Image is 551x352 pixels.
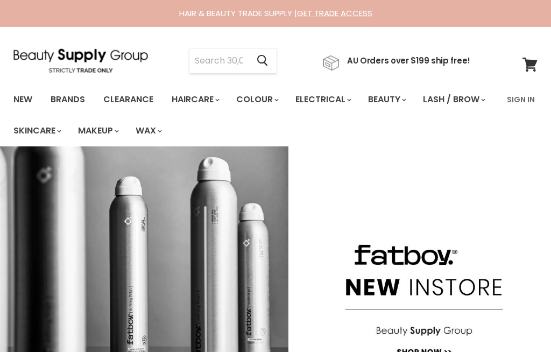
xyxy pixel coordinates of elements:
[164,88,226,111] a: Haircare
[95,88,161,111] a: Clearance
[5,84,500,146] ul: Main menu
[128,119,168,142] a: Wax
[297,8,372,19] a: GET TRADE ACCESS
[360,88,413,111] a: Beauty
[189,48,277,74] form: Product
[287,88,358,111] a: Electrical
[228,88,285,111] a: Colour
[248,48,277,73] button: Search
[70,119,125,142] a: Makeup
[5,119,68,142] a: Skincare
[415,88,492,111] a: Lash / Brow
[43,88,93,111] a: Brands
[5,88,40,111] a: New
[500,88,541,111] a: Sign In
[189,48,248,73] input: Search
